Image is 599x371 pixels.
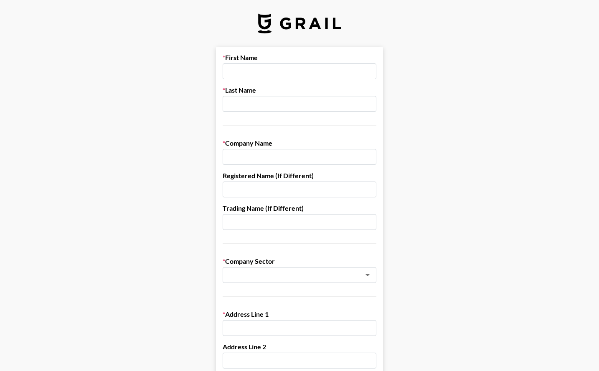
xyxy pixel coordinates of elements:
label: Last Name [223,86,376,94]
label: Company Name [223,139,376,147]
label: Address Line 1 [223,310,376,318]
label: Company Sector [223,257,376,265]
label: Address Line 2 [223,343,376,351]
label: Trading Name (If Different) [223,204,376,212]
button: Open [362,269,373,281]
label: First Name [223,53,376,62]
img: Grail Talent Logo [258,13,341,33]
label: Registered Name (If Different) [223,172,376,180]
